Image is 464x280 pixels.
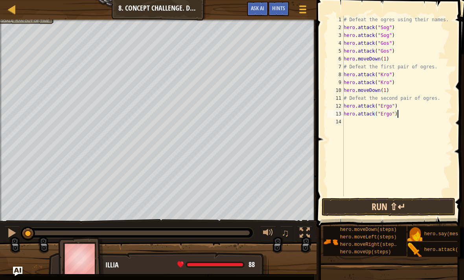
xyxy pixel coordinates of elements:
[105,260,261,270] div: Illia
[249,260,255,269] span: 88
[328,47,344,55] div: 5
[328,110,344,118] div: 13
[328,79,344,86] div: 9
[328,24,344,31] div: 2
[177,261,255,268] div: health: 88 / 88
[4,226,20,242] button: ⌘ + P: Pause
[15,18,49,23] span: Ran out of time
[340,242,400,247] span: hero.moveRight(steps)
[323,234,338,249] img: portrait.png
[282,227,289,239] span: ♫
[328,63,344,71] div: 7
[328,16,344,24] div: 1
[328,118,344,126] div: 14
[340,234,397,240] span: hero.moveLeft(steps)
[293,2,313,20] button: Show game menu
[328,39,344,47] div: 4
[328,102,344,110] div: 12
[280,226,293,242] button: ♫
[247,2,268,16] button: Ask AI
[407,243,422,258] img: portrait.png
[251,4,264,12] span: Ask AI
[407,227,422,242] img: portrait.png
[340,227,397,232] span: hero.moveDown(steps)
[13,267,22,276] button: Ask AI
[328,86,344,94] div: 10
[340,249,391,255] span: hero.moveUp(steps)
[328,31,344,39] div: 3
[13,18,15,23] span: :
[328,55,344,63] div: 6
[322,198,455,216] button: Run ⇧↵
[260,226,276,242] button: Adjust volume
[328,71,344,79] div: 8
[297,226,313,242] button: Toggle fullscreen
[272,4,285,12] span: Hints
[328,94,344,102] div: 11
